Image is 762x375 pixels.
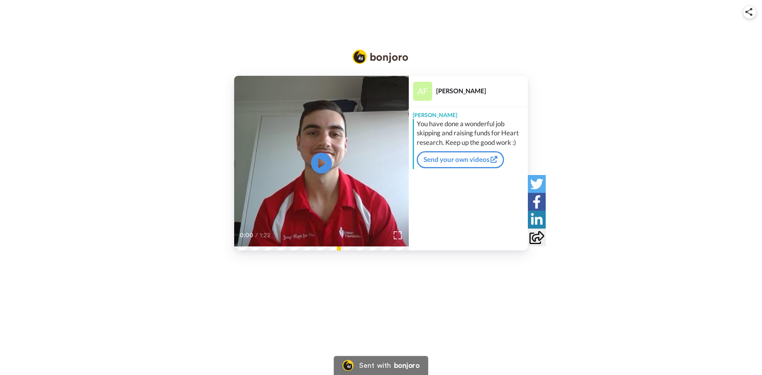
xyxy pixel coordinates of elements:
[352,50,408,64] img: Bonjoro Logo
[394,231,402,239] img: Full screen
[417,119,526,148] div: You have done a wonderful job skipping and raising funds for Heart research. Keep up the good wor...
[436,87,527,94] div: [PERSON_NAME]
[409,107,528,119] div: [PERSON_NAME]
[255,231,258,240] span: /
[417,151,504,168] a: Send your own videos
[260,231,273,240] span: 1:22
[745,8,752,16] img: ic_share.svg
[240,231,254,240] span: 0:00
[413,82,432,101] img: Profile Image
